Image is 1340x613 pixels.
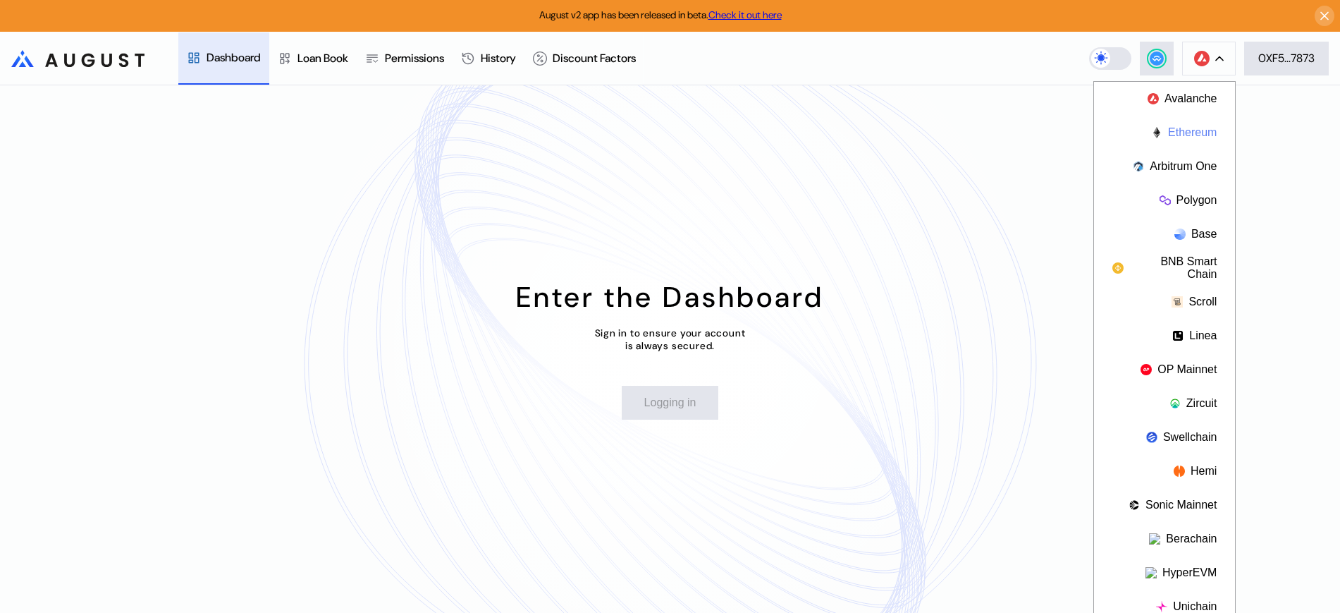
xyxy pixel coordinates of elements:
img: chain logo [1141,364,1152,375]
button: BNB Smart Chain [1094,251,1235,285]
button: Avalanche [1094,82,1235,116]
img: chain logo [1146,432,1157,443]
button: Sonic Mainnet [1094,488,1235,522]
a: Discount Factors [524,32,644,85]
button: Polygon [1094,183,1235,217]
img: chain logo [1149,533,1160,545]
img: chain logo [1174,229,1186,240]
img: chain logo [1112,262,1124,274]
img: chain logo [1133,161,1144,172]
button: HyperEVM [1094,556,1235,590]
button: Swellchain [1094,420,1235,454]
button: Arbitrum One [1094,150,1235,183]
button: OP Mainnet [1094,353,1235,387]
div: Enter the Dashboard [516,279,824,315]
button: 0XF5...7873 [1244,42,1329,75]
div: 0XF5...7873 [1258,51,1315,66]
img: chain logo [1172,296,1183,308]
img: chain logo [1145,567,1157,578]
img: chain logo [1148,93,1159,104]
button: Scroll [1094,285,1235,319]
img: chain logo [1129,499,1140,511]
div: History [481,51,516,66]
img: chain logo [1194,51,1210,66]
button: Base [1094,217,1235,251]
button: Zircuit [1094,387,1235,420]
a: Dashboard [178,32,269,85]
img: chain logo [1156,601,1167,612]
span: August v2 app has been released in beta. [539,8,782,21]
img: chain logo [1151,127,1162,138]
a: Permissions [357,32,453,85]
div: Loan Book [297,51,348,66]
button: Linea [1094,319,1235,353]
div: Permissions [385,51,444,66]
a: Check it out here [708,8,782,21]
a: History [453,32,524,85]
a: Loan Book [269,32,357,85]
img: chain logo [1160,195,1171,206]
img: chain logo [1174,466,1185,477]
button: chain logo [1182,42,1236,75]
button: Ethereum [1094,116,1235,150]
button: Logging in [622,386,719,420]
div: Discount Factors [553,51,636,66]
div: Dashboard [207,50,261,65]
button: Berachain [1094,522,1235,556]
img: chain logo [1172,330,1184,341]
div: Sign in to ensure your account is always secured. [595,327,746,352]
img: chain logo [1169,398,1181,409]
button: Hemi [1094,454,1235,488]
